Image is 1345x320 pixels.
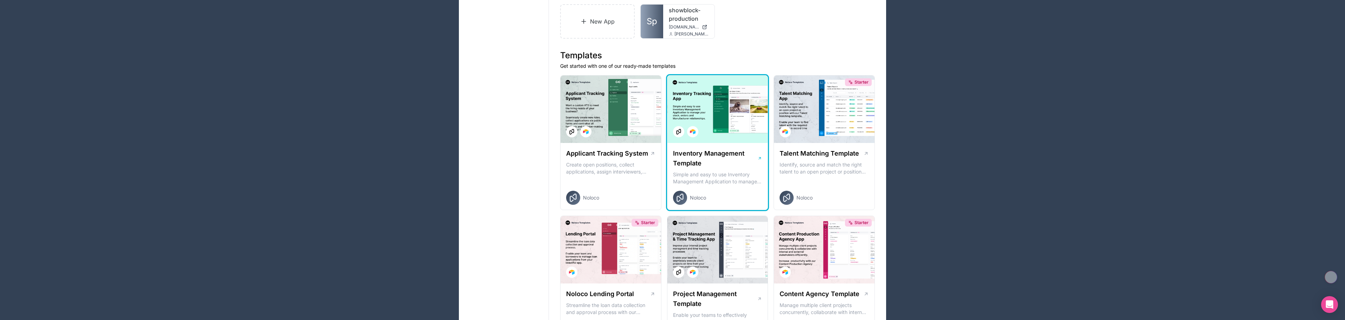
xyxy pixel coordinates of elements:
img: Airtable Logo [583,129,589,135]
p: Simple and easy to use Inventory Management Application to manage your stock, orders and Manufact... [673,171,762,185]
h1: Project Management Template [673,289,757,309]
div: Open Intercom Messenger [1321,296,1338,313]
span: Sp [647,16,657,27]
span: Noloco [583,194,599,201]
h1: Applicant Tracking System [566,149,648,158]
img: Airtable Logo [782,269,788,275]
a: Sp [641,5,663,38]
img: Airtable Logo [690,269,696,275]
span: Starter [641,220,655,226]
img: Airtable Logo [569,269,575,275]
p: Streamline the loan data collection and approval process with our Lending Portal template. [566,302,655,316]
a: showblock-production [669,6,709,23]
img: Airtable Logo [782,129,788,135]
h1: Noloco Lending Portal [566,289,634,299]
p: Create open positions, collect applications, assign interviewers, centralise candidate feedback a... [566,161,655,175]
span: Starter [854,220,869,226]
span: [DOMAIN_NAME] [669,24,699,30]
h1: Inventory Management Template [673,149,757,168]
p: Get started with one of our ready-made templates [560,63,875,70]
h1: Content Agency Template [780,289,859,299]
span: Starter [854,79,869,85]
span: Noloco [690,194,706,201]
h1: Talent Matching Template [780,149,859,158]
p: Manage multiple client projects concurrently, collaborate with internal and external stakeholders... [780,302,869,316]
img: Airtable Logo [690,129,696,135]
a: [DOMAIN_NAME] [669,24,709,30]
p: Identify, source and match the right talent to an open project or position with our Talent Matchi... [780,161,869,175]
a: New App [560,4,635,39]
span: Noloco [796,194,813,201]
h1: Templates [560,50,875,61]
span: [PERSON_NAME][EMAIL_ADDRESS][DOMAIN_NAME] [674,31,709,37]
